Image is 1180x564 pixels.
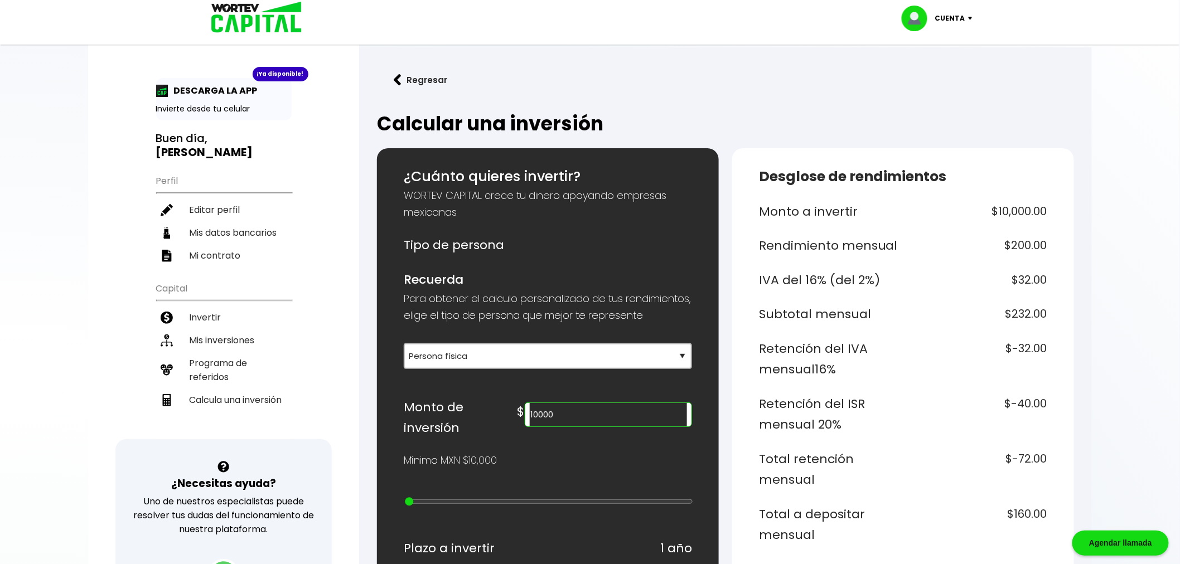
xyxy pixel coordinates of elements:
button: Regresar [377,65,464,95]
a: Calcula una inversión [156,388,292,411]
h6: $160.00 [908,504,1048,546]
a: flecha izquierdaRegresar [377,65,1074,95]
a: Mis inversiones [156,329,292,352]
p: Invierte desde tu celular [156,103,292,115]
img: icon-down [965,17,980,20]
h6: $-40.00 [908,393,1048,435]
h6: Plazo a invertir [404,538,495,559]
p: Mínimo MXN $10,000 [404,452,497,469]
img: app-icon [156,85,168,97]
h6: Rendimiento mensual [759,235,899,256]
h6: Subtotal mensual [759,304,899,325]
h6: Monto de inversión [404,397,518,439]
h5: ¿Cuánto quieres invertir? [404,166,692,187]
ul: Perfil [156,168,292,267]
h6: $ [518,401,525,422]
h6: Total a depositar mensual [759,504,899,546]
h6: Recuerda [404,269,692,290]
img: recomiendanos-icon.9b8e9327.svg [161,364,173,376]
h5: Desglose de rendimientos [759,166,1047,187]
h3: Buen día, [156,132,292,159]
h6: $200.00 [908,235,1048,256]
img: datos-icon.10cf9172.svg [161,227,173,239]
h6: Tipo de persona [404,235,692,256]
a: Mi contrato [156,244,292,267]
a: Invertir [156,306,292,329]
div: ¡Ya disponible! [253,67,308,81]
h6: Monto a invertir [759,201,899,222]
h6: $232.00 [908,304,1048,325]
h6: $32.00 [908,270,1048,291]
img: inversiones-icon.6695dc30.svg [161,334,173,347]
h6: $-32.00 [908,338,1048,380]
h6: Total retención mensual [759,449,899,490]
h6: Retención del IVA mensual 16% [759,338,899,380]
img: profile-image [902,6,935,31]
a: Mis datos bancarios [156,221,292,244]
p: Para obtener el calculo personalizado de tus rendimientos, elige el tipo de persona que mejor te ... [404,290,692,324]
h6: $10,000.00 [908,201,1048,222]
ul: Capital [156,276,292,439]
h6: IVA del 16% (del 2%) [759,270,899,291]
h6: $-72.00 [908,449,1048,490]
h3: ¿Necesitas ayuda? [171,475,276,492]
p: WORTEV CAPITAL crece tu dinero apoyando empresas mexicanas [404,187,692,221]
h6: 1 año [660,538,692,559]
img: flecha izquierda [394,74,402,86]
h6: Retención del ISR mensual 20% [759,393,899,435]
img: contrato-icon.f2db500c.svg [161,250,173,262]
p: DESCARGA LA APP [168,84,258,98]
img: calculadora-icon.17d418c4.svg [161,394,173,406]
img: invertir-icon.b3b967d7.svg [161,312,173,324]
a: Programa de referidos [156,352,292,388]
a: Editar perfil [156,198,292,221]
h2: Calcular una inversión [377,113,1074,135]
img: editar-icon.952d3147.svg [161,204,173,216]
p: Uno de nuestros especialistas puede resolver tus dudas del funcionamiento de nuestra plataforma. [130,494,318,536]
div: Agendar llamada [1072,531,1169,556]
p: Cuenta [935,10,965,27]
b: [PERSON_NAME] [156,144,253,160]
